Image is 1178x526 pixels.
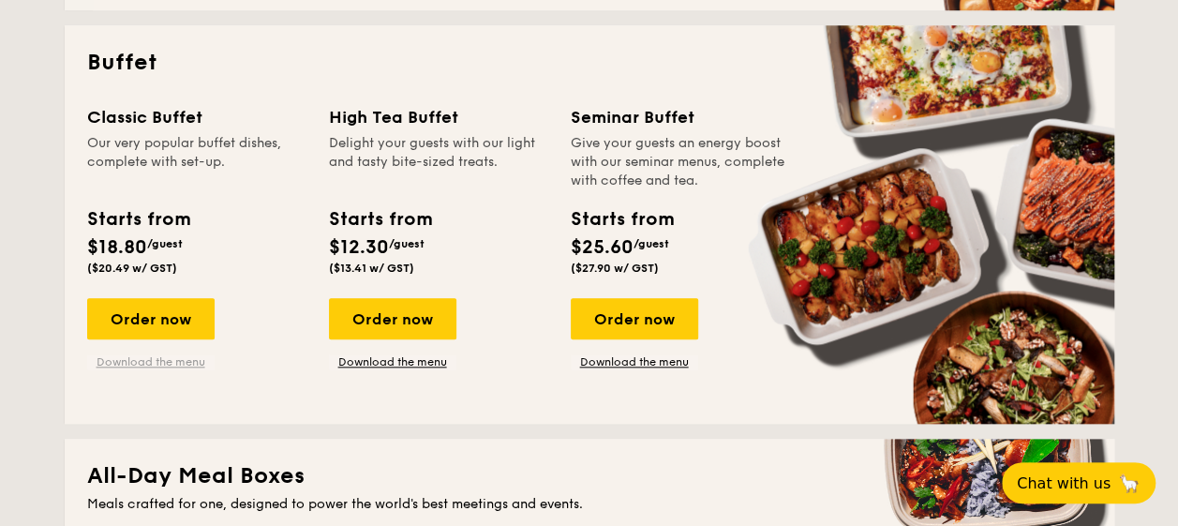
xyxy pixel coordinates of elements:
a: Download the menu [87,354,215,369]
div: Meals crafted for one, designed to power the world's best meetings and events. [87,495,1092,514]
a: Download the menu [571,354,698,369]
div: High Tea Buffet [329,104,548,130]
h2: All-Day Meal Boxes [87,461,1092,491]
div: Give your guests an energy boost with our seminar menus, complete with coffee and tea. [571,134,790,190]
h2: Buffet [87,48,1092,78]
span: $12.30 [329,236,389,259]
div: Order now [329,298,456,339]
div: Our very popular buffet dishes, complete with set-up. [87,134,306,190]
div: Starts from [571,205,673,233]
span: ($20.49 w/ GST) [87,262,177,275]
div: Order now [87,298,215,339]
div: Classic Buffet [87,104,306,130]
div: Starts from [329,205,431,233]
span: 🦙 [1118,473,1141,494]
span: ($13.41 w/ GST) [329,262,414,275]
div: Starts from [87,205,189,233]
span: Chat with us [1017,474,1111,492]
div: Seminar Buffet [571,104,790,130]
button: Chat with us🦙 [1002,462,1156,503]
span: ($27.90 w/ GST) [571,262,659,275]
span: $18.80 [87,236,147,259]
span: /guest [634,237,669,250]
a: Download the menu [329,354,456,369]
div: Order now [571,298,698,339]
span: /guest [147,237,183,250]
span: $25.60 [571,236,634,259]
span: /guest [389,237,425,250]
div: Delight your guests with our light and tasty bite-sized treats. [329,134,548,190]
